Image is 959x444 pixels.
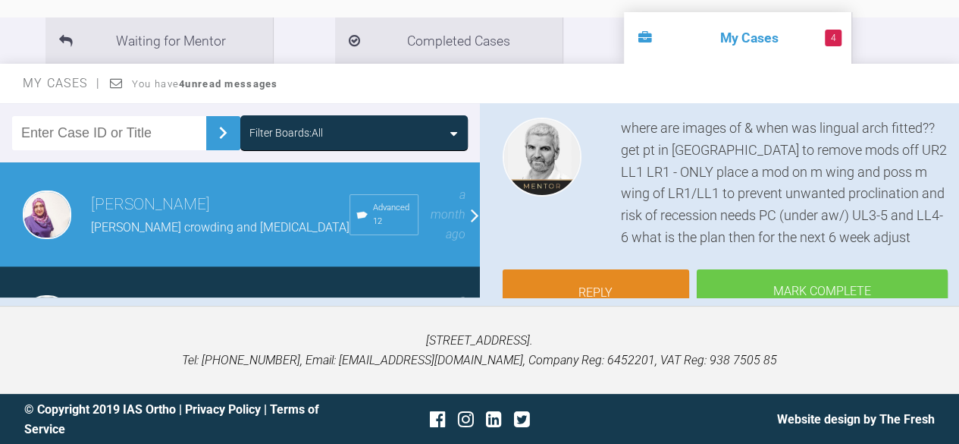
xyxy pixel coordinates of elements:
h3: [PERSON_NAME] [91,192,349,218]
span: Advanced 12 [372,201,412,228]
span: 4 [825,30,841,46]
div: © Copyright 2019 IAS Ortho | | [24,400,328,439]
li: Waiting for Mentor [45,17,273,64]
a: Website design by The Fresh [777,412,935,427]
a: Privacy Policy [185,402,261,417]
div: Filter Boards: All [249,124,323,141]
img: chevronRight.28bd32b0.svg [211,121,235,145]
span: [PERSON_NAME] crowding and [MEDICAL_DATA] [91,220,349,235]
span: a month ago [431,187,465,241]
a: Terms of Service [24,402,319,436]
h3: [PERSON_NAME] [91,297,349,323]
span: You have [132,78,278,90]
strong: 4 unread messages [179,78,277,90]
img: Sadia Bokhari [23,295,71,344]
span: My Cases [23,76,101,90]
li: Completed Cases [335,17,563,64]
a: Reply [503,269,690,316]
li: My Cases [624,12,851,64]
p: [STREET_ADDRESS]. Tel: [PHONE_NUMBER], Email: [EMAIL_ADDRESS][DOMAIN_NAME], Company Reg: 6452201,... [24,331,935,370]
div: Mark Complete [697,269,948,316]
input: Enter Case ID or Title [12,116,206,150]
img: Sadia Bokhari [23,191,71,239]
img: Ross Hobson [503,118,581,197]
div: where are images of & when was lingual arch fitted?? get pt in [GEOGRAPHIC_DATA] to remove mods o... [621,118,948,249]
